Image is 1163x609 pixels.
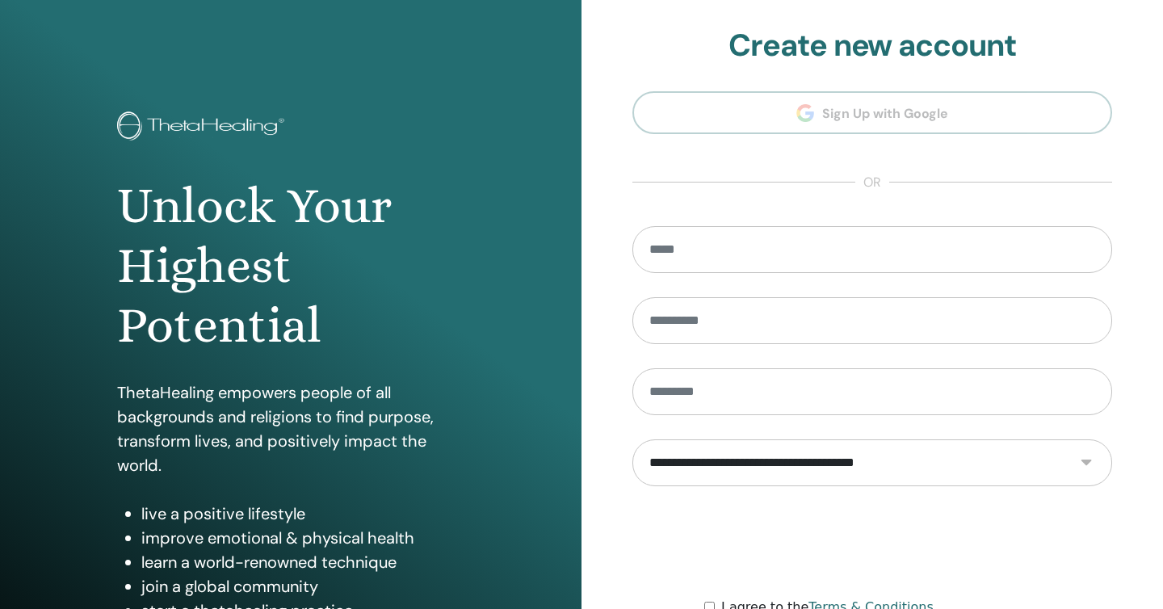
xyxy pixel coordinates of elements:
[117,176,464,356] h1: Unlock Your Highest Potential
[141,574,464,598] li: join a global community
[141,550,464,574] li: learn a world-renowned technique
[855,173,889,192] span: or
[749,510,995,573] iframe: reCAPTCHA
[141,526,464,550] li: improve emotional & physical health
[141,502,464,526] li: live a positive lifestyle
[117,380,464,477] p: ThetaHealing empowers people of all backgrounds and religions to find purpose, transform lives, a...
[632,27,1112,65] h2: Create new account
